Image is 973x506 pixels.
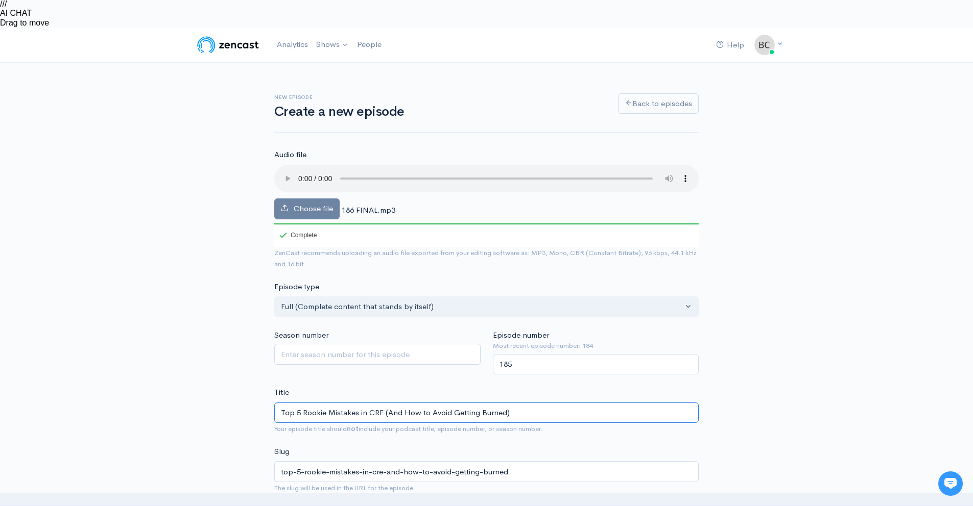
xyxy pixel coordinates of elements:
[30,192,182,212] input: Search articles
[273,34,312,56] a: Analytics
[347,424,359,433] strong: not
[274,296,699,317] button: Full (Complete content that stands by itself)
[493,354,699,375] input: Enter episode number
[312,34,353,56] a: Shows
[274,330,328,341] label: Season number
[274,387,289,398] label: Title
[274,105,606,119] h1: Create a new episode
[712,34,748,56] a: Help
[938,471,963,496] iframe: gist-messenger-bubble-iframe
[279,232,317,238] div: Complete
[274,344,481,365] input: Enter season number for this episode
[196,35,260,55] img: ZenCast Logo
[274,484,415,492] small: The slug will be used in the URL for the episode.
[14,175,191,187] p: Find an answer quickly
[15,49,189,66] h1: Hi 👋
[493,330,549,341] label: Episode number
[274,248,697,269] small: ZenCast recommends uploading an audio file exported from your editing software as: MP3, Mono, CBR...
[274,424,543,433] small: Your episode title should include your podcast title, episode number, or season number.
[754,35,775,55] img: ...
[618,93,699,114] a: Back to episodes
[342,205,395,215] span: 186 FINAL.mp3
[274,446,290,458] label: Slug
[274,223,319,247] div: Complete
[66,141,123,149] span: New conversation
[493,341,699,351] small: Most recent episode number: 184
[16,135,188,156] button: New conversation
[274,461,699,482] input: title-of-episode
[274,223,699,224] div: 100%
[15,68,189,117] h2: Just let us know if you need anything and we'll be happy to help! 🙂
[294,204,333,213] span: Choose file
[274,402,699,423] input: What is the episode's title?
[274,149,306,161] label: Audio file
[281,301,683,313] div: Full (Complete content that stands by itself)
[274,281,319,293] label: Episode type
[274,94,606,100] h6: New episode
[353,34,386,56] a: People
